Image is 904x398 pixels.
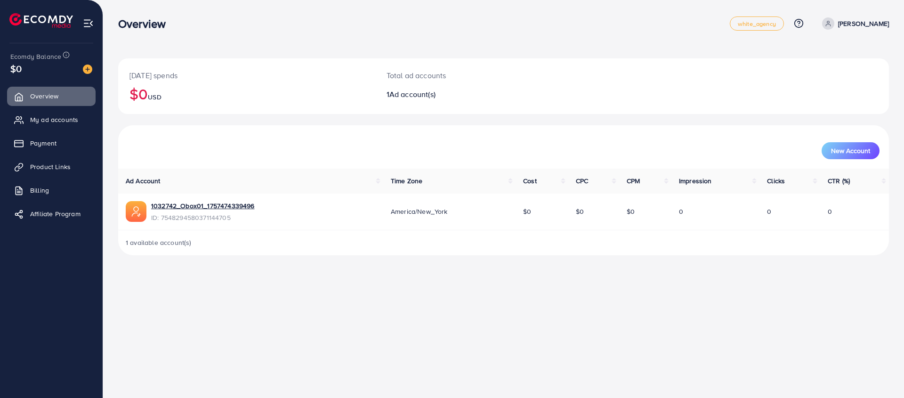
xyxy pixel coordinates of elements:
span: $0 [576,207,584,216]
img: ic-ads-acc.e4c84228.svg [126,201,146,222]
span: USD [148,92,161,102]
span: 1 available account(s) [126,238,192,247]
a: Payment [7,134,96,153]
img: image [83,65,92,74]
span: Billing [30,186,49,195]
span: Payment [30,138,56,148]
span: ID: 7548294580371144705 [151,213,254,222]
span: $0 [10,62,22,75]
h2: $0 [129,85,364,103]
span: 0 [828,207,832,216]
a: My ad accounts [7,110,96,129]
span: Product Links [30,162,71,171]
span: Clicks [767,176,785,186]
iframe: Chat [864,356,897,391]
span: $0 [627,207,635,216]
h3: Overview [118,17,173,31]
a: Billing [7,181,96,200]
span: CTR (%) [828,176,850,186]
span: Cost [523,176,537,186]
span: CPM [627,176,640,186]
a: Overview [7,87,96,106]
p: Total ad accounts [387,70,557,81]
button: New Account [822,142,880,159]
span: Ad account(s) [389,89,436,99]
a: 1032742_Obox01_1757474339496 [151,201,254,211]
span: America/New_York [391,207,448,216]
h2: 1 [387,90,557,99]
span: Ad Account [126,176,161,186]
span: white_agency [738,21,776,27]
span: Ecomdy Balance [10,52,61,61]
p: [DATE] spends [129,70,364,81]
span: Overview [30,91,58,101]
img: menu [83,18,94,29]
a: [PERSON_NAME] [818,17,889,30]
span: My ad accounts [30,115,78,124]
span: New Account [831,147,870,154]
span: CPC [576,176,588,186]
p: [PERSON_NAME] [838,18,889,29]
span: 0 [767,207,771,216]
span: Time Zone [391,176,422,186]
span: Impression [679,176,712,186]
span: Affiliate Program [30,209,81,219]
img: logo [9,13,73,28]
a: Product Links [7,157,96,176]
a: white_agency [730,16,784,31]
span: 0 [679,207,683,216]
a: Affiliate Program [7,204,96,223]
span: $0 [523,207,531,216]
